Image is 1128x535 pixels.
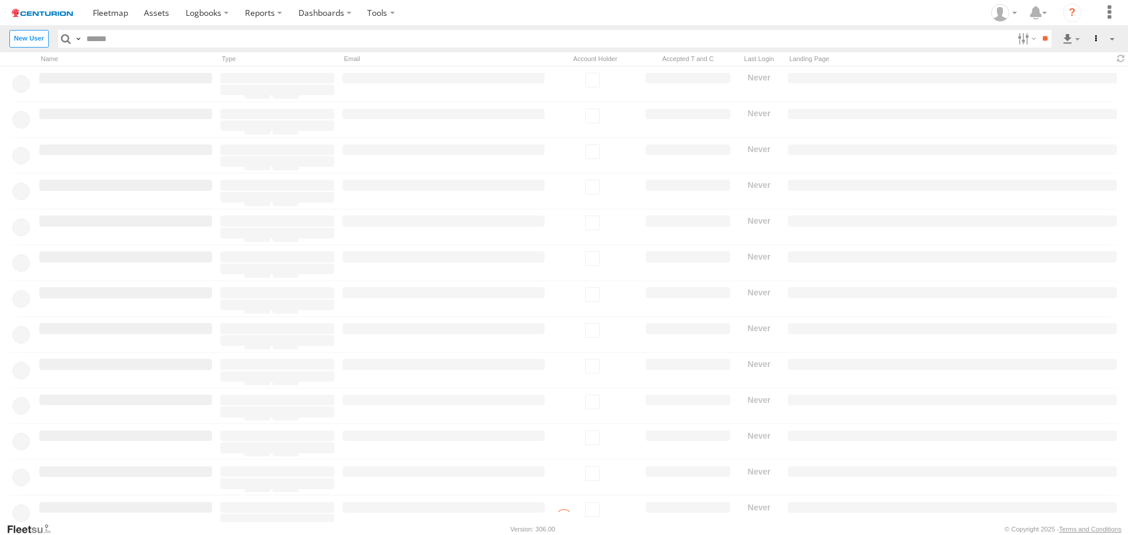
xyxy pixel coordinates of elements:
[341,53,546,65] div: Email
[1013,30,1038,47] label: Search Filter Options
[73,30,83,47] label: Search Query
[1063,4,1082,22] i: ?
[12,9,73,17] img: logo.svg
[6,523,61,535] a: Visit our Website
[1114,53,1128,65] span: Refresh
[737,53,781,65] div: Last Login
[511,526,555,533] div: Version: 306.00
[219,53,336,65] div: Type
[1059,526,1122,533] a: Terms and Conditions
[644,53,732,65] div: Has user accepted Terms and Conditions
[9,30,49,47] label: Create New User
[1061,30,1081,47] label: Export results as...
[551,53,639,65] div: Account Holder
[1005,526,1122,533] div: © Copyright 2025 -
[38,53,214,65] div: Name
[987,4,1021,22] div: John Maglantay
[786,53,1109,65] div: Landing Page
